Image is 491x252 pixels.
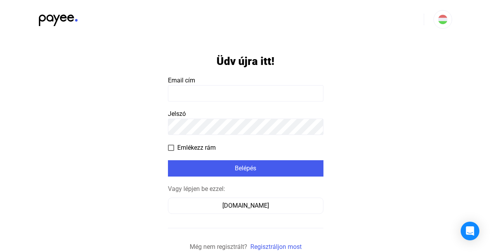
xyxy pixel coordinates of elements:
[190,243,247,250] span: Még nem regisztrált?
[168,184,323,194] div: Vagy lépjen be ezzel:
[177,143,216,152] span: Emlékezz rám
[168,77,195,84] span: Email cím
[168,110,186,117] span: Jelszó
[217,54,274,68] h1: Üdv újra itt!
[461,222,479,240] div: Open Intercom Messenger
[438,15,447,24] img: HU
[168,198,323,214] button: [DOMAIN_NAME]
[170,164,321,173] div: Belépés
[39,10,78,26] img: black-payee-blue-dot.svg
[168,160,323,177] button: Belépés
[250,243,302,250] a: Regisztráljon most
[171,201,321,210] div: [DOMAIN_NAME]
[168,202,323,209] a: [DOMAIN_NAME]
[433,10,452,29] button: HU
